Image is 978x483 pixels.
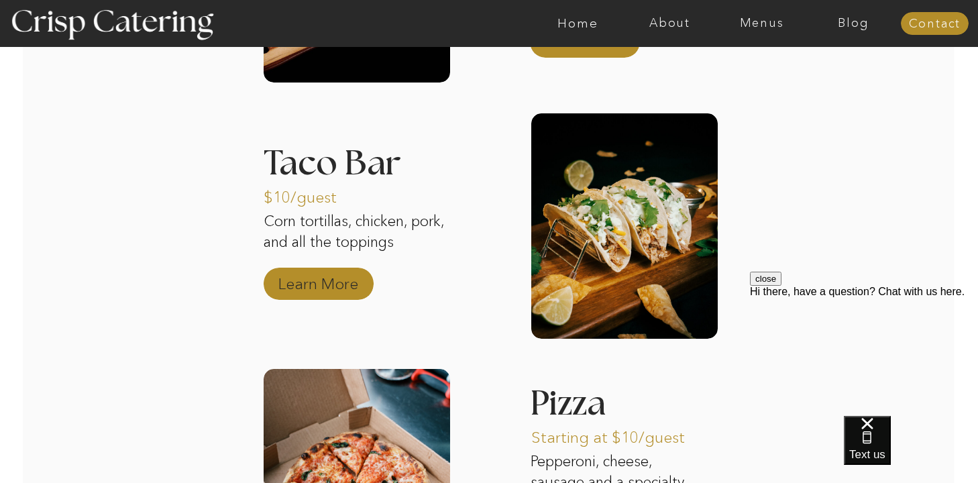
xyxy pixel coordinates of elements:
[901,17,969,31] a: Contact
[264,174,353,213] p: $10/guest
[844,416,978,483] iframe: podium webchat widget bubble
[264,146,450,163] h3: Taco Bar
[716,17,808,30] a: Menus
[274,261,363,300] a: Learn More
[750,272,978,433] iframe: podium webchat widget prompt
[530,386,669,425] h3: Pizza
[624,17,716,30] a: About
[808,17,900,30] a: Blog
[264,211,450,276] p: Corn tortillas, chicken, pork, and all the toppings
[540,19,629,58] a: Learn More
[531,415,709,453] p: Starting at $10/guest
[532,17,624,30] a: Home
